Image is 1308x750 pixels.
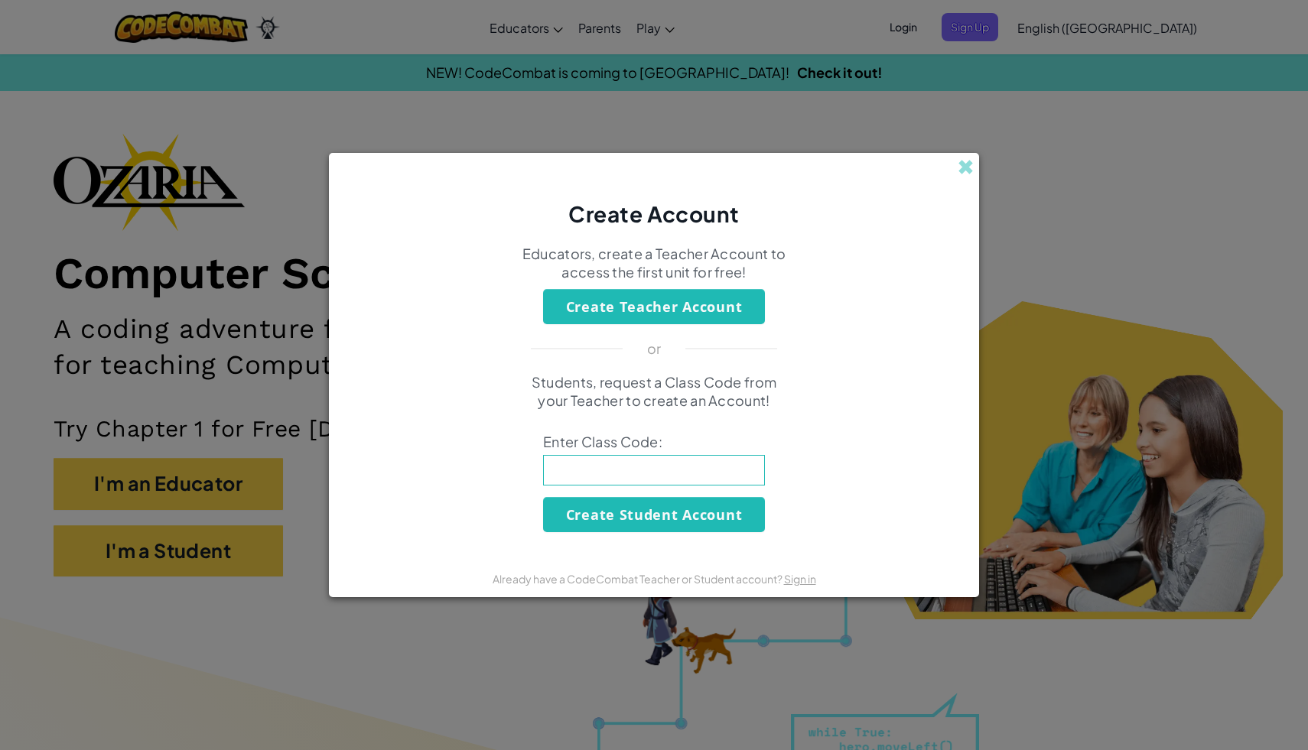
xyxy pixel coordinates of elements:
[784,572,816,586] a: Sign in
[520,373,788,410] p: Students, request a Class Code from your Teacher to create an Account!
[568,200,740,227] span: Create Account
[493,572,784,586] span: Already have a CodeCombat Teacher or Student account?
[520,245,788,281] p: Educators, create a Teacher Account to access the first unit for free!
[543,433,765,451] span: Enter Class Code:
[543,289,765,324] button: Create Teacher Account
[543,497,765,532] button: Create Student Account
[647,339,662,358] p: or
